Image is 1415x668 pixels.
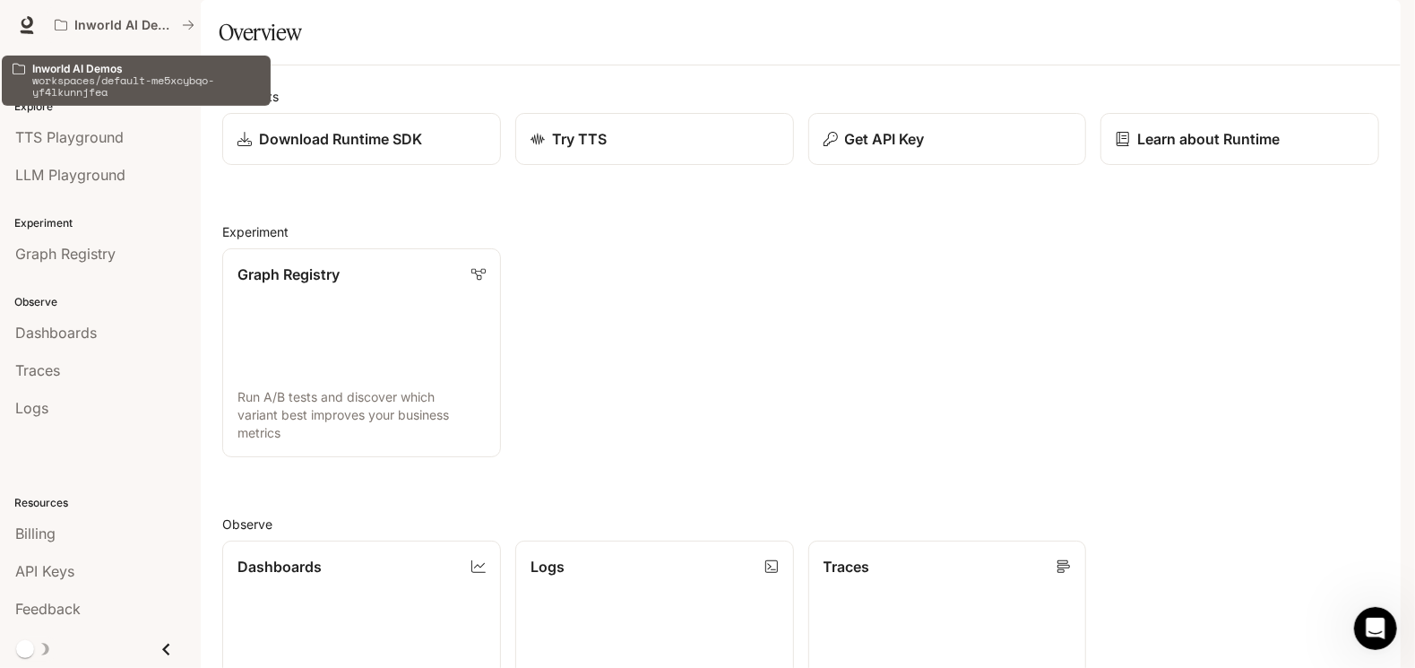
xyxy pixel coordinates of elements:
button: Get API Key [808,113,1087,165]
h2: Observe [222,515,1379,534]
h2: Experiment [222,222,1379,241]
p: Inworld AI Demos [74,18,175,33]
p: Dashboards [237,556,322,577]
p: Run A/B tests and discover which variant best improves your business metrics [237,388,486,442]
h2: Shortcuts [222,87,1379,106]
p: Learn about Runtime [1137,128,1280,150]
p: Download Runtime SDK [259,128,422,150]
a: Try TTS [515,113,794,165]
iframe: Intercom live chat [1354,607,1397,650]
a: Learn about Runtime [1100,113,1379,165]
p: Traces [824,556,870,577]
button: All workspaces [47,7,203,43]
p: Graph Registry [237,264,340,285]
p: Inworld AI Demos [32,63,260,74]
a: Download Runtime SDK [222,113,501,165]
p: Logs [531,556,565,577]
p: workspaces/default-me5xcybqo-yf4lkunnjfea [32,74,260,98]
a: Graph RegistryRun A/B tests and discover which variant best improves your business metrics [222,248,501,457]
h1: Overview [219,14,302,50]
p: Try TTS [552,128,607,150]
p: Get API Key [845,128,925,150]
